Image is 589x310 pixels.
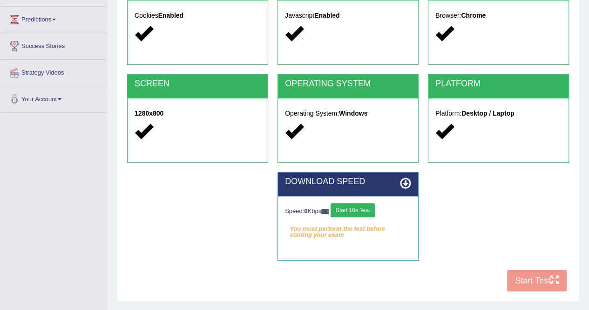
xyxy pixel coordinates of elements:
[339,110,367,117] strong: Windows
[285,79,411,89] h2: OPERATING SYSTEM
[285,12,411,19] h5: Javascript
[461,12,486,19] strong: Chrome
[135,12,261,19] h5: Cookies
[158,12,183,19] strong: Enabled
[285,203,411,220] div: Speed: Kbps
[285,222,411,236] em: You must perform the test before starting your exam
[0,7,107,30] a: Predictions
[0,60,107,83] a: Strategy Videos
[135,79,261,89] h2: SCREEN
[0,86,107,110] a: Your Account
[285,110,411,117] h5: Operating System:
[0,33,107,56] a: Success Stories
[435,110,562,117] h5: Platform:
[435,79,562,89] h2: PLATFORM
[321,209,329,214] img: ajax-loader-fb-connection.gif
[314,12,339,19] strong: Enabled
[331,203,375,217] button: Start 10s Test
[285,177,411,186] h2: DOWNLOAD SPEED
[304,207,307,214] strong: 0
[461,110,515,117] strong: Desktop / Laptop
[135,110,163,117] strong: 1280x800
[435,12,562,19] h5: Browser:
